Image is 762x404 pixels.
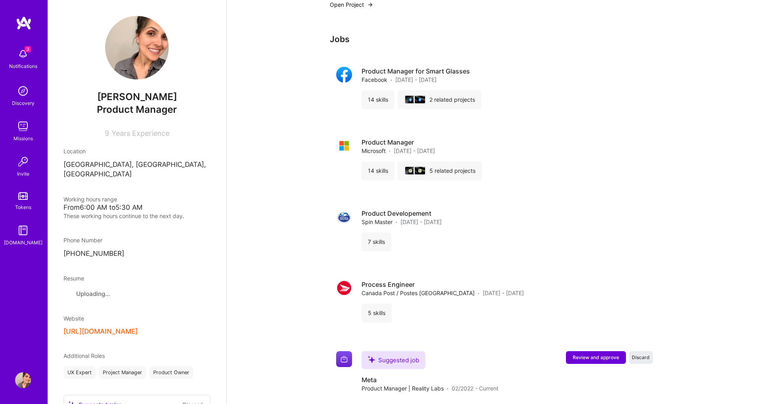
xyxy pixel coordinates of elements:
[362,138,435,147] h4: Product Manager
[63,203,210,212] div: From 6:00 AM to 5:30 AM
[15,83,31,99] img: discovery
[362,384,444,392] span: Product Manager | Reality Labs
[105,129,109,137] span: 9
[15,372,31,388] img: User Avatar
[395,75,437,84] span: [DATE] - [DATE]
[447,384,448,392] span: ·
[362,351,425,369] div: Suggested job
[389,147,391,155] span: ·
[25,46,31,52] span: 3
[362,209,442,218] h4: Product Developement
[63,327,138,336] button: [URL][DOMAIN_NAME]
[362,303,392,323] div: 5 skills
[362,232,391,251] div: 7 skills
[99,366,146,379] div: Project Manager
[76,290,110,298] span: Uploading...
[15,203,31,211] div: Tokens
[573,354,619,361] span: Review and approve
[394,147,435,155] span: [DATE] - [DATE]
[362,75,387,84] span: Facebook
[63,290,71,298] img: Resume
[362,280,524,289] h4: Process Engineer
[362,67,470,75] h4: Product Manager for Smart Glasses
[63,196,117,203] span: Working hours range
[452,384,498,392] span: 02/2022 - Current
[63,237,102,244] span: Phone Number
[16,16,32,30] img: logo
[336,138,352,154] img: Company logo
[362,90,394,109] div: 14 skills
[4,238,42,247] div: [DOMAIN_NAME]
[362,147,386,155] span: Microsoft
[336,351,352,367] img: Company logo
[632,354,650,361] span: Discard
[63,212,210,220] div: These working hours continue to the next day.
[18,192,28,200] img: tokens
[63,366,96,379] div: UX Expert
[336,67,352,83] img: Company logo
[398,90,481,109] div: 2 related projects
[409,98,412,101] img: Company logo
[418,169,421,172] img: Company logo
[105,16,169,79] img: User Avatar
[15,46,31,62] img: bell
[13,134,33,143] div: Missions
[17,170,29,178] div: Invite
[418,98,421,101] img: Company logo
[415,96,425,104] img: cover
[330,0,373,9] button: Open Project
[15,154,31,170] img: Invite
[15,222,31,238] img: guide book
[63,352,105,359] span: Additional Roles
[9,62,37,70] div: Notifications
[396,218,397,226] span: ·
[409,169,412,172] img: Company logo
[362,218,393,226] span: Spin Master
[63,160,210,179] p: [GEOGRAPHIC_DATA], [GEOGRAPHIC_DATA], [GEOGRAPHIC_DATA]
[63,315,84,322] span: Website
[368,356,375,363] i: icon SuggestedTeams
[367,2,373,8] img: arrow-right
[336,280,352,296] img: Company logo
[362,161,394,180] div: 14 skills
[336,209,352,225] img: Company logo
[63,91,210,103] span: [PERSON_NAME]
[405,96,416,104] img: cover
[12,99,35,107] div: Discovery
[362,289,475,297] span: Canada Post / Postes [GEOGRAPHIC_DATA]
[97,104,177,115] span: Product Manager
[398,161,482,180] div: 5 related projects
[149,366,193,379] div: Product Owner
[362,375,498,384] h4: Meta
[415,167,425,175] img: cover
[391,75,392,84] span: ·
[63,147,210,155] div: Location
[63,275,84,282] span: Resume
[15,118,31,134] img: teamwork
[400,218,442,226] span: [DATE] - [DATE]
[330,34,659,44] h3: Jobs
[478,289,479,297] span: ·
[483,289,524,297] span: [DATE] - [DATE]
[112,129,169,137] span: Years Experience
[405,167,416,175] img: cover
[63,249,210,259] p: [PHONE_NUMBER]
